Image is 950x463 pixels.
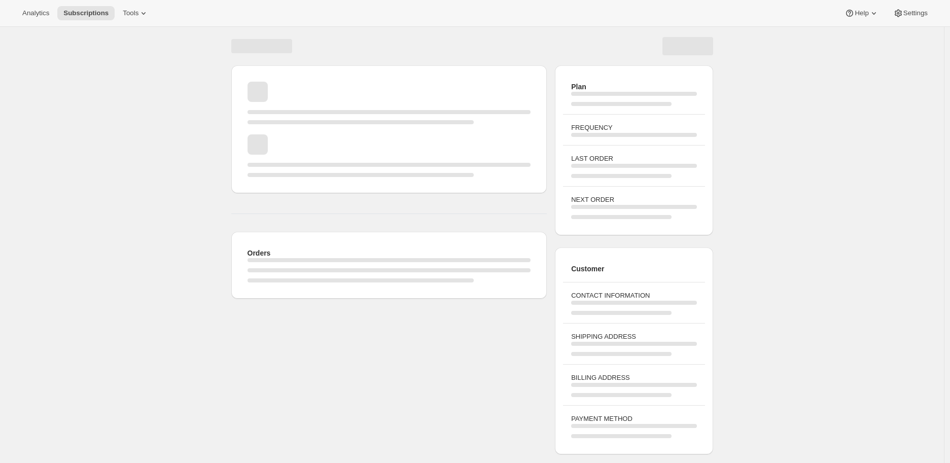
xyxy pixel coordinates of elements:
span: Tools [123,9,138,17]
h3: CONTACT INFORMATION [571,291,696,301]
div: Page loading [219,27,725,458]
h3: BILLING ADDRESS [571,373,696,383]
span: Help [855,9,868,17]
button: Tools [117,6,155,20]
h3: NEXT ORDER [571,195,696,205]
span: Subscriptions [63,9,109,17]
h2: Plan [571,82,696,92]
button: Settings [887,6,934,20]
span: Settings [903,9,928,17]
button: Analytics [16,6,55,20]
h3: SHIPPING ADDRESS [571,332,696,342]
h2: Orders [248,248,531,258]
h3: LAST ORDER [571,154,696,164]
button: Help [838,6,885,20]
span: Analytics [22,9,49,17]
h3: PAYMENT METHOD [571,414,696,424]
button: Subscriptions [57,6,115,20]
h2: Customer [571,264,696,274]
h3: FREQUENCY [571,123,696,133]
